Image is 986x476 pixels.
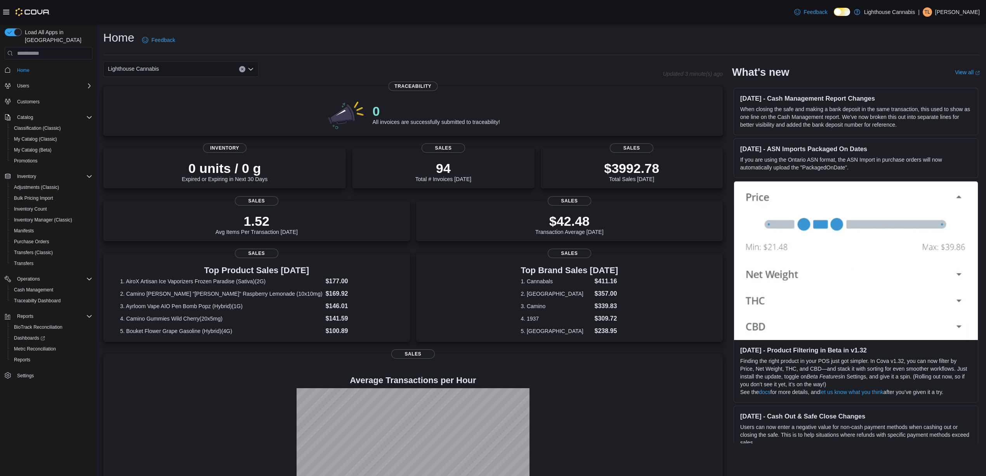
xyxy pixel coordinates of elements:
[14,228,34,234] span: Manifests
[14,217,72,223] span: Inventory Manager (Classic)
[8,284,95,295] button: Cash Management
[11,248,56,257] a: Transfers (Classic)
[548,196,591,206] span: Sales
[139,32,178,48] a: Feedback
[326,314,393,323] dd: $141.59
[120,327,323,335] dt: 5. Bouket Flower Grape Gasoline (Hybrid)(4G)
[17,276,40,282] span: Operations
[11,323,66,332] a: BioTrack Reconciliation
[11,124,64,133] a: Classification (Classic)
[955,69,980,75] a: View allExternal link
[14,66,33,75] a: Home
[415,160,471,176] p: 94
[521,327,591,335] dt: 5. [GEOGRAPHIC_DATA]
[2,112,95,123] button: Catalog
[14,81,32,91] button: Users
[8,134,95,145] button: My Catalog (Classic)
[391,349,435,359] span: Sales
[109,376,717,385] h4: Average Transactions per Hour
[864,7,915,17] p: Lighthouse Cannabis
[8,193,95,204] button: Bulk Pricing Import
[17,373,34,379] span: Settings
[17,114,33,120] span: Catalog
[740,94,972,102] h3: [DATE] - Cash Management Report Changes
[11,355,33,364] a: Reports
[14,195,53,201] span: Bulk Pricing Import
[17,99,40,105] span: Customers
[14,239,49,245] span: Purchase Orders
[8,123,95,134] button: Classification (Classic)
[535,213,604,235] div: Transaction Average [DATE]
[11,226,37,235] a: Manifests
[2,311,95,322] button: Reports
[120,302,323,310] dt: 3. Ayrloom Vape AIO Pen Bomb Popz (Hybrid)(1G)
[11,333,48,343] a: Dashboards
[11,183,92,192] span: Adjustments (Classic)
[732,66,789,78] h2: What's new
[14,298,61,304] span: Traceabilty Dashboard
[14,97,92,106] span: Customers
[740,346,972,354] h3: [DATE] - Product Filtering in Beta in v1.32
[14,65,92,75] span: Home
[14,206,47,212] span: Inventory Count
[2,171,95,182] button: Inventory
[521,290,591,298] dt: 2. [GEOGRAPHIC_DATA]
[11,183,62,192] a: Adjustments (Classic)
[11,323,92,332] span: BioTrack Reconciliation
[740,105,972,129] p: When closing the safe and making a bank deposit in the same transaction, this used to show as one...
[14,113,92,122] span: Catalog
[14,184,59,190] span: Adjustments (Classic)
[548,249,591,258] span: Sales
[14,158,38,164] span: Promotions
[975,71,980,75] svg: External link
[610,143,653,153] span: Sales
[8,354,95,365] button: Reports
[151,36,175,44] span: Feedback
[8,236,95,247] button: Purchase Orders
[663,71,723,77] p: Updated 3 minute(s) ago
[326,302,393,311] dd: $146.01
[120,290,323,298] dt: 2. Camino [PERSON_NAME] "[PERSON_NAME]" Raspberry Lemonade (10x10mg)
[14,287,53,293] span: Cash Management
[14,371,92,380] span: Settings
[8,333,95,343] a: Dashboards
[11,237,92,246] span: Purchase Orders
[535,213,604,229] p: $42.48
[120,315,323,323] dt: 4. Camino Gummies Wild Cherry(20x5mg)
[11,156,41,166] a: Promotions
[11,344,59,354] a: Metrc Reconciliation
[17,173,36,180] span: Inventory
[326,289,393,298] dd: $169.92
[594,302,618,311] dd: $339.83
[11,226,92,235] span: Manifests
[14,357,30,363] span: Reports
[759,389,771,395] a: docs
[8,145,95,155] button: My Catalog (Beta)
[8,225,95,236] button: Manifests
[16,8,50,16] img: Cova
[11,215,92,225] span: Inventory Manager (Classic)
[594,326,618,336] dd: $238.95
[740,423,972,446] p: Users can now enter a negative value for non-cash payment methods when cashing out or closing the...
[11,215,75,225] a: Inventory Manager (Classic)
[8,204,95,214] button: Inventory Count
[8,322,95,333] button: BioTrack Reconciliation
[235,196,278,206] span: Sales
[215,213,298,235] div: Avg Items Per Transaction [DATE]
[740,357,972,388] p: Finding the right product in your POS just got simpler. In Cova v1.32, you can now filter by Pric...
[11,145,92,155] span: My Catalog (Beta)
[14,274,92,284] span: Operations
[11,259,36,268] a: Transfers
[14,136,57,142] span: My Catalog (Classic)
[11,145,55,155] a: My Catalog (Beta)
[2,96,95,107] button: Customers
[740,145,972,153] h3: [DATE] - ASN Imports Packaged On Dates
[594,289,618,298] dd: $357.00
[8,258,95,269] button: Transfers
[373,103,500,119] p: 0
[11,204,92,214] span: Inventory Count
[11,134,60,144] a: My Catalog (Classic)
[203,143,246,153] span: Inventory
[326,326,393,336] dd: $100.89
